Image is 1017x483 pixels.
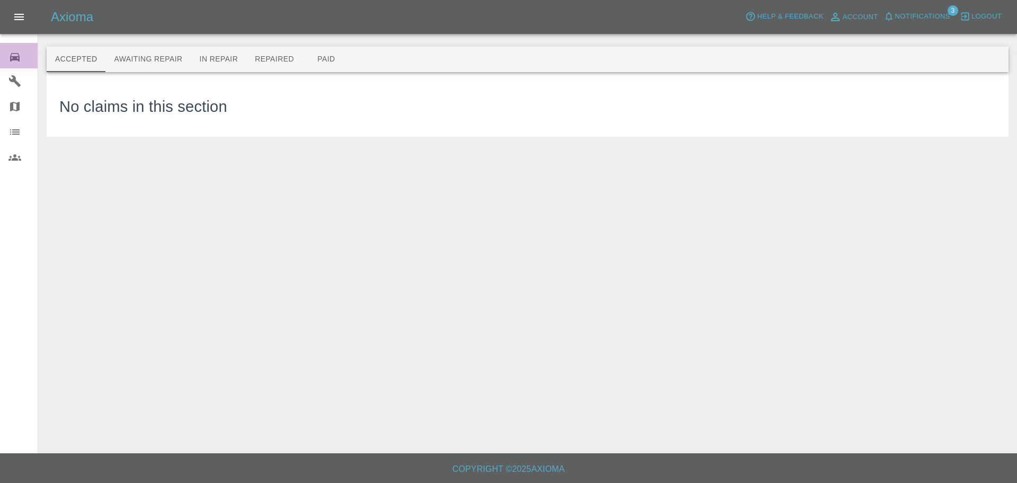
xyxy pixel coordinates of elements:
[757,11,823,23] span: Help & Feedback
[59,95,227,119] h3: No claims in this section
[8,462,1009,477] h6: Copyright © 2025 Axioma
[826,8,881,25] a: Account
[895,11,950,23] span: Notifications
[881,8,953,25] button: Notifications
[191,47,247,72] button: In Repair
[843,11,878,23] span: Account
[957,8,1004,25] button: Logout
[246,47,302,72] button: Repaired
[105,47,191,72] button: Awaiting Repair
[51,8,93,25] h5: Axioma
[6,4,32,30] button: Open drawer
[971,11,1002,23] span: Logout
[743,8,826,25] button: Help & Feedback
[948,5,958,16] span: 3
[302,47,350,72] button: Paid
[47,47,105,72] button: Accepted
